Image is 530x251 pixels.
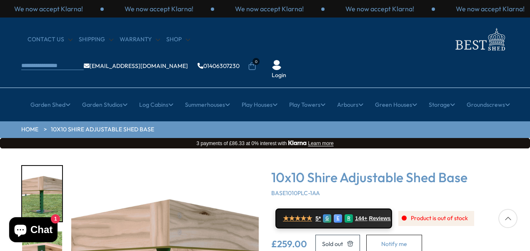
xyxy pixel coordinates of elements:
[450,26,509,53] img: logo
[82,94,127,115] a: Garden Studios
[27,35,72,44] a: CONTACT US
[345,214,353,223] div: R
[271,169,509,185] h3: 10x10 Shire Adjustable Shed Base
[283,214,312,222] span: ★★★★★
[242,94,277,115] a: Play Houses
[275,208,392,228] a: ★★★★★ 5* G E R 144+ Reviews
[79,35,113,44] a: Shipping
[248,62,256,70] a: 0
[271,189,320,197] span: BASE1010PLC-1AA
[125,4,193,13] p: We now accept Klarna!
[14,4,83,13] p: We now accept Klarna!
[84,63,188,69] a: [EMAIL_ADDRESS][DOMAIN_NAME]
[345,4,414,13] p: We now accept Klarna!
[166,35,190,44] a: Shop
[185,94,230,115] a: Summerhouses
[429,94,455,115] a: Storage
[334,214,342,223] div: E
[252,58,260,65] span: 0
[467,94,510,115] a: Groundscrews
[214,4,325,13] div: 3 / 3
[51,125,154,134] a: 10x10 Shire Adjustable Shed Base
[7,217,60,244] inbox-online-store-chat: Shopify online store chat
[235,4,304,13] p: We now accept Klarna!
[272,71,286,80] a: Login
[21,165,63,222] div: 1 / 5
[355,215,367,222] span: 144+
[22,166,62,221] img: adjustbaseheighthigh_4ade4dbc-cadb-4cd5-9e55-9a095da95859_200x200.jpg
[289,94,325,115] a: Play Towers
[30,94,70,115] a: Garden Shed
[271,239,307,248] ins: £259.00
[369,215,391,222] span: Reviews
[337,94,363,115] a: Arbours
[139,94,173,115] a: Log Cabins
[21,125,38,134] a: HOME
[120,35,160,44] a: Warranty
[398,211,474,226] div: Product is out of stock
[375,94,417,115] a: Green Houses
[104,4,214,13] div: 2 / 3
[325,4,435,13] div: 1 / 3
[197,63,240,69] a: 01406307230
[323,214,331,223] div: G
[322,241,343,247] span: Sold out
[456,4,525,13] p: We now accept Klarna!
[272,60,282,70] img: User Icon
